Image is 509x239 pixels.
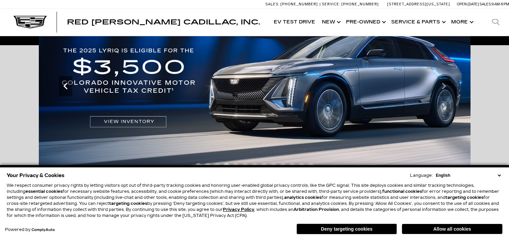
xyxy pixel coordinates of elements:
[7,171,65,180] span: Your Privacy & Cookies
[233,163,239,170] span: Go to slide 5
[109,201,147,206] strong: targeting cookies
[388,9,448,35] a: Service & Parts
[67,18,260,26] span: Red [PERSON_NAME] Cadillac, Inc.
[298,163,305,170] span: Go to slide 12
[410,173,433,177] div: Language:
[437,76,450,96] div: Next
[387,2,450,6] a: [STREET_ADDRESS][US_STATE]
[289,163,295,170] span: Go to slide 11
[308,163,314,170] span: Go to slide 13
[445,195,484,200] strong: targeting cookies
[293,207,339,212] strong: Arbitration Provision
[402,224,502,234] button: Allow all cookies
[343,9,388,35] a: Pre-Owned
[31,228,55,232] a: ComplyAuto
[296,224,397,234] button: Deny targeting cookies
[67,19,260,25] a: Red [PERSON_NAME] Cadillac, Inc.
[319,9,343,35] a: New
[279,163,286,170] span: Go to slide 10
[322,2,340,6] span: Service:
[251,163,258,170] span: Go to slide 7
[5,228,55,232] div: Powered by
[457,2,479,6] span: Open [DATE]
[270,163,277,170] span: Go to slide 9
[482,9,509,35] div: Search
[320,2,380,6] a: Service: [PHONE_NUMBER]
[265,2,320,6] a: Sales: [PHONE_NUMBER]
[223,207,254,212] u: Privacy Policy
[25,189,63,194] strong: essential cookies
[223,163,230,170] span: Go to slide 4
[341,2,379,6] span: [PHONE_NUMBER]
[280,2,318,6] span: [PHONE_NUMBER]
[261,163,267,170] span: Go to slide 8
[204,163,211,170] span: Go to slide 2
[7,182,502,219] p: We respect consumer privacy rights by letting visitors opt out of third-party tracking cookies an...
[214,163,221,170] span: Go to slide 3
[284,195,322,200] strong: analytics cookies
[382,189,422,194] strong: functional cookies
[480,2,492,6] span: Sales:
[448,9,476,35] button: More
[492,2,509,6] span: 9 AM-6 PM
[242,163,249,170] span: Go to slide 6
[265,2,279,6] span: Sales:
[434,172,502,178] select: Language Select
[59,76,72,96] div: Previous
[195,163,202,170] span: Go to slide 1
[13,16,47,28] img: Cadillac Dark Logo with Cadillac White Text
[270,9,319,35] a: EV Test Drive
